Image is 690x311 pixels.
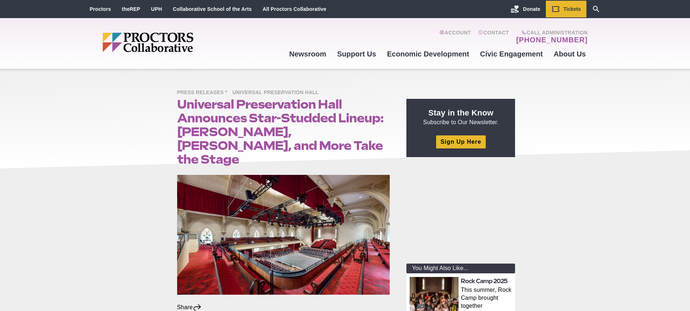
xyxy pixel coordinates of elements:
[177,97,390,166] h1: Universal Preservation Hall Announces Star-Studded Lineup: [PERSON_NAME], [PERSON_NAME], and More...
[478,30,509,44] a: Contact
[436,135,485,148] a: Sign Up Here
[514,30,587,35] span: Call Administration
[173,6,252,12] a: Collaborative School of the Arts
[505,1,545,17] a: Donate
[564,6,581,12] span: Tickets
[546,1,586,17] a: Tickets
[284,44,331,64] a: Newsroom
[523,6,540,12] span: Donate
[415,108,506,126] p: Subscribe to Our Newsletter.
[406,166,515,256] iframe: Advertisement
[516,35,587,44] a: [PHONE_NUMBER]
[548,44,591,64] a: About Us
[90,6,111,12] a: Proctors
[428,108,494,117] strong: Stay in the Know
[177,88,231,97] span: Press Releases *
[332,44,382,64] a: Support Us
[103,33,249,52] img: Proctors logo
[233,89,322,95] a: Universal Preservation Hall
[474,44,548,64] a: Civic Engagement
[177,89,231,95] a: Press Releases *
[382,44,475,64] a: Economic Development
[122,6,140,12] a: theREP
[406,264,515,273] div: You Might Also Like...
[439,30,471,44] a: Account
[151,6,162,12] a: UPH
[263,6,326,12] a: All Proctors Collaborative
[461,278,507,285] a: Rock Camp 2025
[586,1,606,17] a: Search
[233,88,322,97] span: Universal Preservation Hall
